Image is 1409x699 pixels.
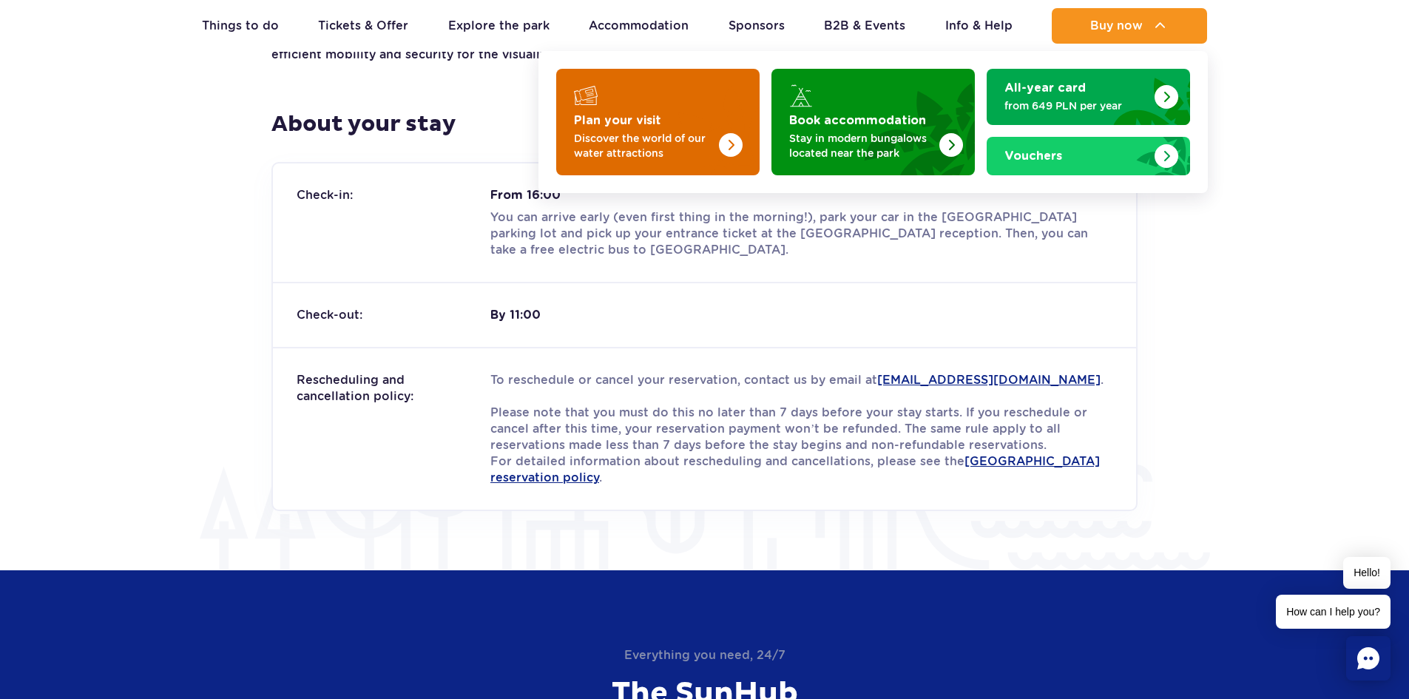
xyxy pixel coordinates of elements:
[1343,557,1391,589] span: Hello!
[729,8,785,44] a: Sponsors
[1276,595,1391,629] span: How can I help you?
[1346,636,1391,681] div: Chat
[1004,98,1149,113] p: from 649 PLN per year
[789,115,926,126] strong: Book accommodation
[490,372,1112,486] p: To reschedule or cancel your reservation, contact us by email at . Please note that you must do t...
[824,8,905,44] a: B2B & Events
[490,187,1112,203] strong: From 16:00
[297,372,490,405] span: Rescheduling and cancellation policy:
[556,69,760,175] a: Plan your visit
[318,8,408,44] a: Tickets & Offer
[490,307,541,323] strong: By 11:00
[574,115,661,126] strong: Plan your visit
[574,131,718,161] p: Discover the world of our water attractions
[297,307,490,323] span: Check-out:
[589,8,689,44] a: Accommodation
[1004,150,1062,162] strong: Vouchers
[1004,82,1086,94] strong: All-year card
[1052,8,1207,44] button: Buy now
[945,8,1013,44] a: Info & Help
[1090,19,1143,33] span: Buy now
[297,187,490,203] span: Check-in:
[789,131,933,161] p: Stay in modern bungalows located near the park
[987,137,1190,175] a: Vouchers
[877,373,1101,387] a: [EMAIL_ADDRESS][DOMAIN_NAME]
[448,8,550,44] a: Explore the park
[987,69,1190,125] a: All-year card
[771,69,975,175] a: Book accommodation
[546,647,864,663] p: Everything you need, 24/7
[202,8,279,44] a: Things to do
[271,110,1138,138] h4: About your stay
[490,209,1112,258] p: You can arrive early (even first thing in the morning!), park your car in the [GEOGRAPHIC_DATA] p...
